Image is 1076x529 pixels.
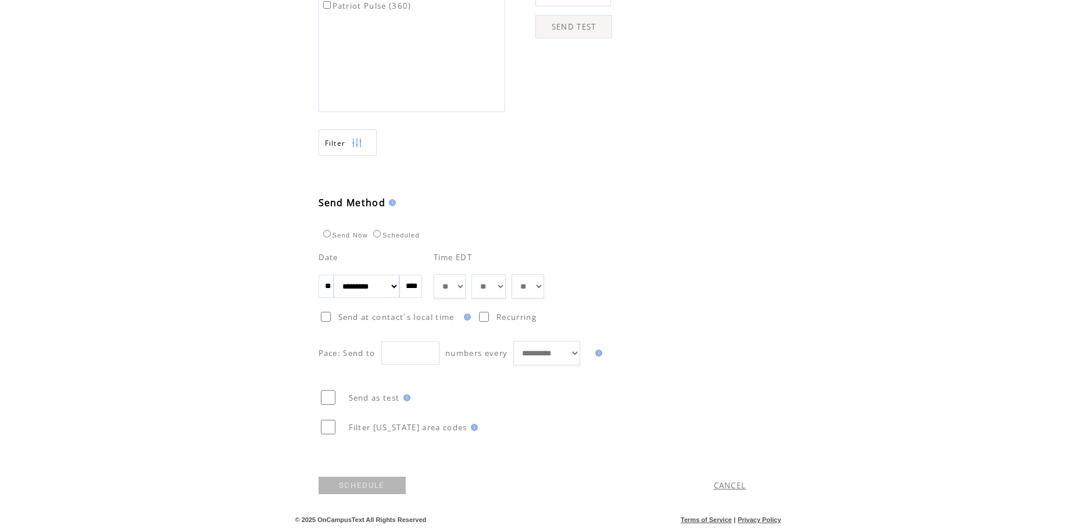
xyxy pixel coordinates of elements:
a: SCHEDULE [319,477,406,494]
a: SEND TEST [535,15,612,38]
label: Patriot Pulse (360) [321,1,412,11]
img: help.gif [592,350,602,357]
span: Pace: Send to [319,348,376,358]
span: Time EDT [434,252,473,262]
span: numbers every [445,348,507,358]
input: Scheduled [373,230,381,237]
img: help.gif [460,314,471,321]
a: Filter [319,129,377,156]
span: Show filters [325,138,346,148]
span: Send Method [319,196,386,209]
img: filters.png [352,130,362,156]
span: Date [319,252,338,262]
label: Send Now [320,232,368,239]
img: help.gif [467,424,478,431]
span: Filter [US_STATE] area codes [349,422,467,433]
span: Send at contact`s local time [338,312,455,322]
a: Privacy Policy [738,516,781,523]
img: help.gif [385,199,396,206]
input: Patriot Pulse (360) [323,1,331,9]
span: Recurring [496,312,537,322]
a: CANCEL [714,480,746,491]
span: | [734,516,735,523]
span: Send as test [349,393,400,403]
label: Scheduled [370,232,420,239]
img: help.gif [400,394,410,401]
input: Send Now [323,230,331,237]
span: © 2025 OnCampusText All Rights Reserved [295,516,427,523]
a: Terms of Service [681,516,732,523]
